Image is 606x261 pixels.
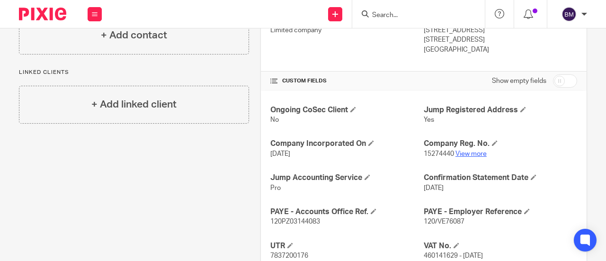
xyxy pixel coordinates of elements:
[424,151,454,157] span: 15274440
[270,185,281,191] span: Pro
[424,252,483,259] span: 460141629 - [DATE]
[424,35,577,45] p: [STREET_ADDRESS]
[270,241,424,251] h4: UTR
[424,241,577,251] h4: VAT No.
[424,45,577,54] p: [GEOGRAPHIC_DATA]
[270,117,279,123] span: No
[19,69,249,76] p: Linked clients
[455,151,487,157] a: View more
[424,173,577,183] h4: Confirmation Statement Date
[270,26,424,35] p: Limited company
[424,26,577,35] p: [STREET_ADDRESS]
[101,28,167,43] h4: + Add contact
[270,139,424,149] h4: Company Incorporated On
[424,105,577,115] h4: Jump Registered Address
[270,207,424,217] h4: PAYE - Accounts Office Ref.
[492,76,546,86] label: Show empty fields
[424,218,464,225] span: 120/VE76087
[424,207,577,217] h4: PAYE - Employer Reference
[91,97,177,112] h4: + Add linked client
[561,7,577,22] img: svg%3E
[270,173,424,183] h4: Jump Accounting Service
[371,11,456,20] input: Search
[424,117,434,123] span: Yes
[270,105,424,115] h4: Ongoing CoSec Client
[270,218,320,225] span: 120PZ03144083
[19,8,66,20] img: Pixie
[424,139,577,149] h4: Company Reg. No.
[270,252,308,259] span: 7837200176
[270,77,424,85] h4: CUSTOM FIELDS
[424,185,444,191] span: [DATE]
[270,151,290,157] span: [DATE]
